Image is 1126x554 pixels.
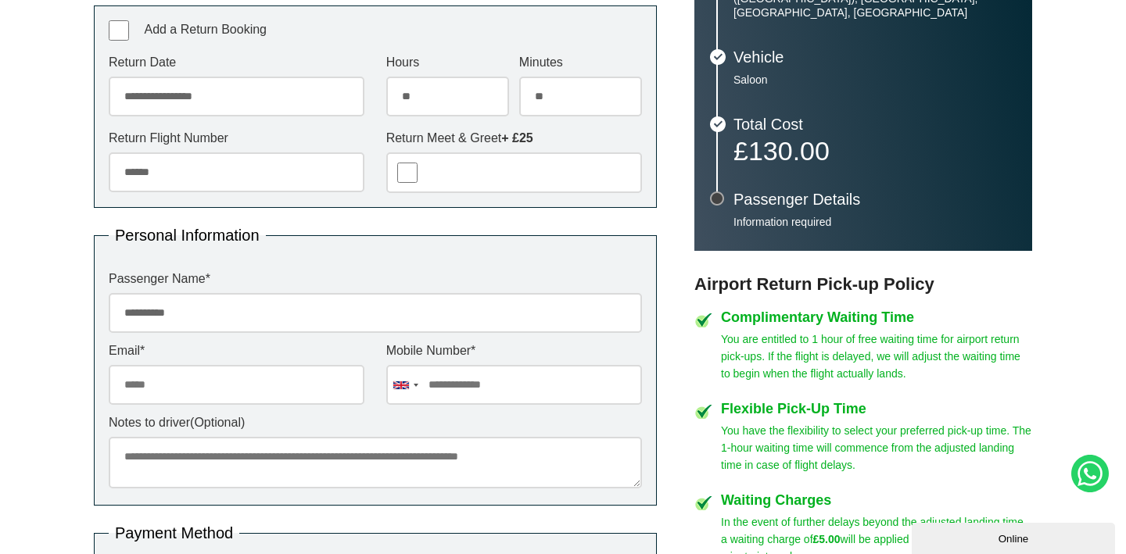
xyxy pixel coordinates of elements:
[109,132,364,145] label: Return Flight Number
[109,227,266,243] legend: Personal Information
[519,56,642,69] label: Minutes
[733,140,1017,162] p: £
[386,345,642,357] label: Mobile Number
[144,23,267,36] span: Add a Return Booking
[59,92,140,102] div: Domain Overview
[733,191,1017,207] h3: Passenger Details
[25,25,38,38] img: logo_orange.svg
[912,520,1118,554] iframe: chat widget
[748,136,830,166] span: 130.00
[733,73,1017,87] p: Saloon
[386,132,642,145] label: Return Meet & Greet
[501,131,533,145] strong: + £25
[733,215,1017,229] p: Information required
[25,41,38,53] img: website_grey.svg
[42,91,55,103] img: tab_domain_overview_orange.svg
[813,533,841,545] strong: £5.00
[721,493,1032,507] h4: Waiting Charges
[109,345,364,357] label: Email
[387,366,423,404] div: United Kingdom: +44
[109,416,642,429] label: Notes to driver
[721,422,1032,474] p: You have the flexibility to select your preferred pick-up time. The 1-hour waiting time will comm...
[41,41,172,53] div: Domain: [DOMAIN_NAME]
[721,402,1032,416] h4: Flexible Pick-Up Time
[44,25,77,38] div: v 4.0.25
[109,273,642,285] label: Passenger Name
[733,49,1017,65] h3: Vehicle
[190,416,245,429] span: (Optional)
[386,56,509,69] label: Hours
[694,274,1032,295] h3: Airport Return Pick-up Policy
[109,56,364,69] label: Return Date
[173,92,264,102] div: Keywords by Traffic
[721,331,1032,382] p: You are entitled to 1 hour of free waiting time for airport return pick-ups. If the flight is del...
[156,91,168,103] img: tab_keywords_by_traffic_grey.svg
[721,310,1032,324] h4: Complimentary Waiting Time
[109,525,239,541] legend: Payment Method
[733,116,1017,132] h3: Total Cost
[109,20,129,41] input: Add a Return Booking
